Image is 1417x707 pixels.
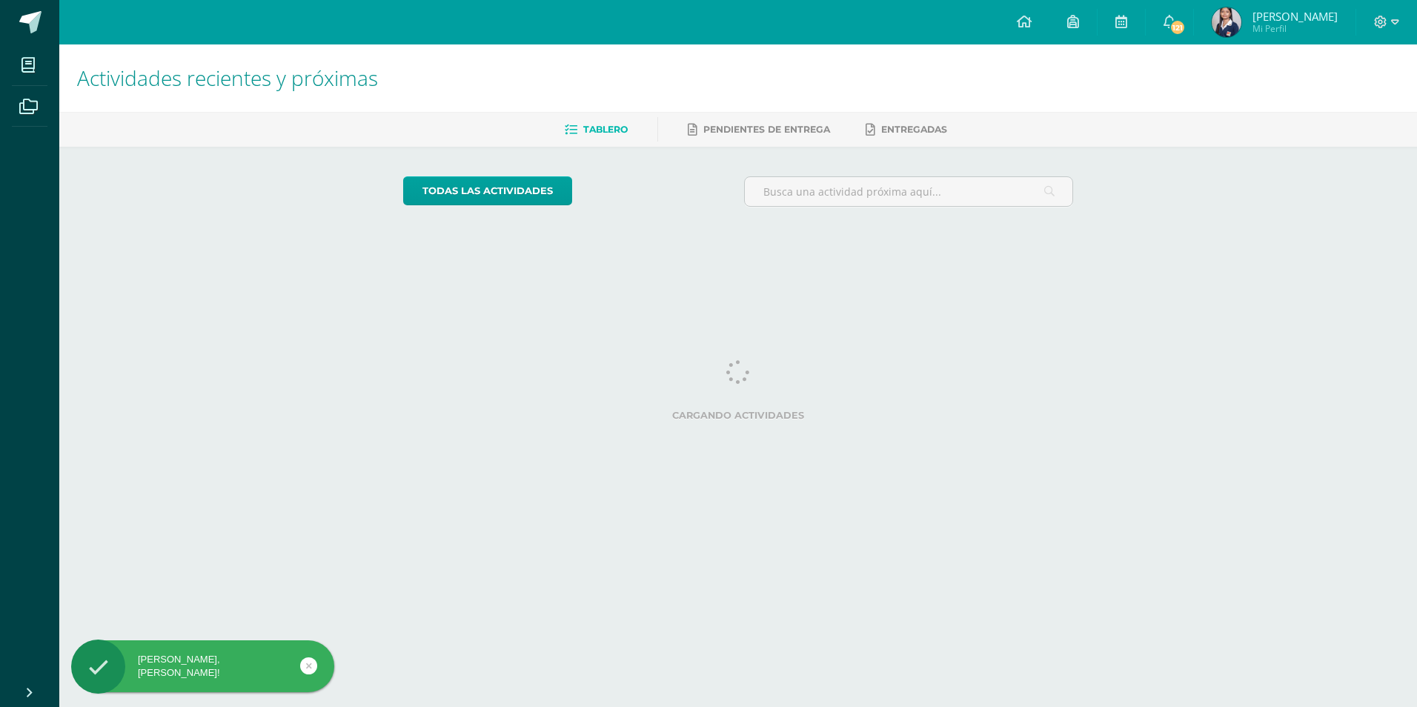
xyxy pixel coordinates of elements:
[1169,19,1186,36] span: 121
[703,124,830,135] span: Pendientes de entrega
[745,177,1073,206] input: Busca una actividad próxima aquí...
[881,124,947,135] span: Entregadas
[866,118,947,142] a: Entregadas
[403,410,1074,421] label: Cargando actividades
[1252,9,1338,24] span: [PERSON_NAME]
[583,124,628,135] span: Tablero
[1212,7,1241,37] img: 7d899d2c5821ebc75f724caa45ff3b9a.png
[403,176,572,205] a: todas las Actividades
[565,118,628,142] a: Tablero
[1252,22,1338,35] span: Mi Perfil
[688,118,830,142] a: Pendientes de entrega
[71,653,334,680] div: [PERSON_NAME], [PERSON_NAME]!
[77,64,378,92] span: Actividades recientes y próximas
